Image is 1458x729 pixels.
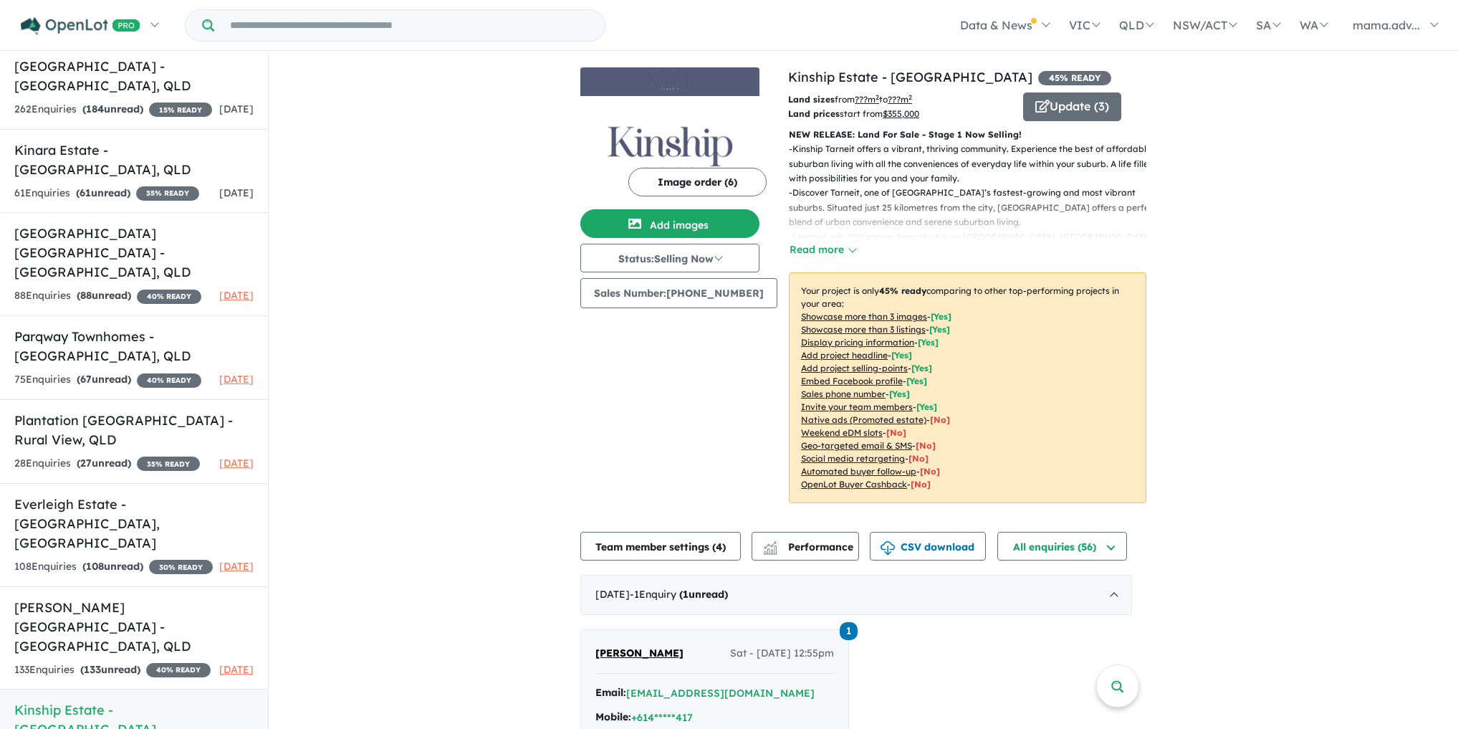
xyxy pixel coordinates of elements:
h5: [GEOGRAPHIC_DATA] [GEOGRAPHIC_DATA] - [GEOGRAPHIC_DATA] , QLD [14,224,254,282]
span: [No] [908,453,929,464]
b: 45 % ready [879,285,926,296]
p: - Discover Tarneit, one of [GEOGRAPHIC_DATA]’s fastest-growing and most vibrant suburbs. Situated... [789,186,1158,229]
button: [EMAIL_ADDRESS][DOMAIN_NAME] [626,686,815,701]
span: 40 % READY [137,373,201,388]
div: 88 Enquir ies [14,287,201,305]
div: 133 Enquir ies [14,662,211,679]
a: [PERSON_NAME] [595,645,684,662]
span: [ Yes ] [891,350,912,361]
u: Native ads (Promoted estate) [801,414,926,425]
img: Openlot PRO Logo White [21,17,140,35]
button: Sales Number:[PHONE_NUMBER] [580,278,777,308]
span: [ Yes ] [929,324,950,335]
sup: 2 [876,93,879,101]
span: 27 [80,457,92,470]
button: Performance [752,532,859,561]
u: ??? m [855,94,879,105]
p: start from [788,107,1012,121]
span: 35 % READY [136,186,199,201]
span: [No] [930,414,950,425]
span: [PERSON_NAME] [595,647,684,659]
u: Showcase more than 3 listings [801,324,926,335]
u: Showcase more than 3 images [801,311,927,322]
strong: ( unread) [77,373,131,386]
span: mama.adv... [1353,18,1420,32]
u: $ 355,000 [883,108,919,119]
b: Land sizes [788,94,835,105]
span: [No] [911,479,931,490]
span: [DATE] [219,457,254,470]
span: [No] [886,427,906,438]
u: OpenLot Buyer Cashback [801,479,907,490]
a: Kinship Estate - Tarneit LogoKinship Estate - Tarneit [580,67,759,204]
strong: Email: [595,686,626,699]
span: Sat - [DATE] 12:55pm [730,645,834,662]
h5: [PERSON_NAME][GEOGRAPHIC_DATA] - [GEOGRAPHIC_DATA] , QLD [14,598,254,656]
button: CSV download [870,532,986,561]
button: Team member settings (4) [580,532,741,561]
span: 1 [683,588,689,601]
span: [ Yes ] [911,363,932,373]
span: [ Yes ] [906,376,927,386]
span: 35 % READY [137,457,200,471]
span: Performance [765,540,853,553]
img: download icon [881,541,895,556]
u: Automated buyer follow-up [801,466,916,477]
span: [DATE] [219,289,254,302]
h5: Parqway Townhomes - [GEOGRAPHIC_DATA] , QLD [14,327,254,366]
u: ???m [888,94,912,105]
button: Update (3) [1023,92,1121,121]
p: - Kinship Tarneit offers a vibrant, thriving community. Experience the best of affordable suburba... [789,142,1158,186]
span: [ Yes ] [916,401,937,412]
span: 30 % READY [149,560,213,574]
u: Geo-targeted email & SMS [801,440,912,451]
span: [No] [916,440,936,451]
span: 40 % READY [137,290,201,304]
input: Try estate name, suburb, builder or developer [217,10,602,41]
button: Status:Selling Now [580,244,759,272]
p: from [788,92,1012,107]
span: 45 % READY [1038,71,1111,85]
u: Add project headline [801,350,888,361]
img: Kinship Estate - Tarneit Logo [586,73,754,90]
span: 4 [716,540,722,553]
h5: Everleigh Estate - [GEOGRAPHIC_DATA] , [GEOGRAPHIC_DATA] [14,495,254,553]
button: Add images [580,209,759,238]
span: 15 % READY [149,103,212,117]
a: Kinship Estate - [GEOGRAPHIC_DATA] [788,69,1032,85]
button: Image order (6) [628,168,767,196]
strong: ( unread) [77,457,131,470]
img: line-chart.svg [764,541,777,549]
div: 28 Enquir ies [14,455,200,472]
a: 1 [840,621,858,640]
span: 67 [80,373,92,386]
strong: ( unread) [80,663,140,676]
span: [No] [920,466,940,477]
strong: ( unread) [77,289,131,302]
span: [DATE] [219,186,254,199]
u: Weekend eDM slots [801,427,883,438]
span: [ Yes ] [918,337,939,348]
p: - Located only 200 metres from the future [GEOGRAPHIC_DATA], [GEOGRAPHIC_DATA] offers easy access... [789,230,1158,274]
button: All enquiries (56) [997,532,1127,561]
span: 1 [840,622,858,640]
span: 133 [84,663,101,676]
u: Social media retargeting [801,453,905,464]
span: - 1 Enquir y [630,588,728,601]
strong: ( unread) [76,186,130,199]
span: to [879,94,912,105]
span: 88 [80,289,92,302]
span: [ Yes ] [931,311,951,322]
sup: 2 [908,93,912,101]
strong: ( unread) [679,588,728,601]
div: [DATE] [580,575,1132,615]
u: Invite your team members [801,401,913,412]
strong: Mobile: [595,710,631,723]
h5: Kinara Estate - [GEOGRAPHIC_DATA] , QLD [14,140,254,179]
u: Add project selling-points [801,363,908,373]
span: [DATE] [219,103,254,115]
span: 108 [86,560,104,573]
p: NEW RELEASE: Land For Sale - Stage 1 Now Selling! [789,128,1146,142]
span: [DATE] [219,560,254,573]
img: Kinship Estate - Tarneit [580,96,759,204]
